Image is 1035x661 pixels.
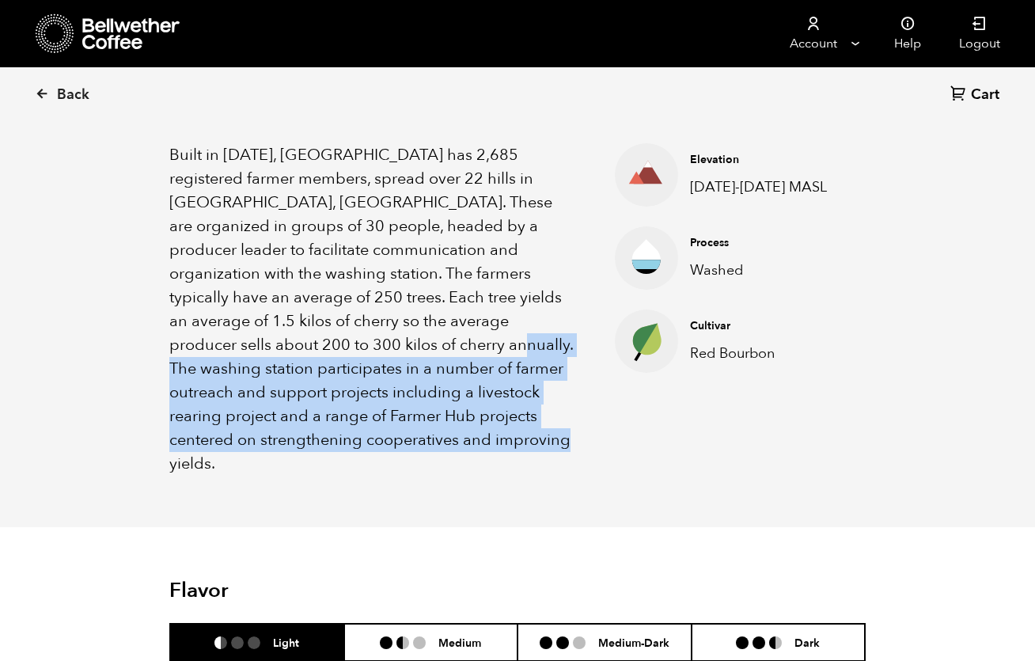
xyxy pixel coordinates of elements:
[690,343,840,364] p: Red Bourbon
[950,85,1003,106] a: Cart
[598,636,669,649] h6: Medium-Dark
[690,177,840,198] p: [DATE]-[DATE] MASL
[690,318,840,334] h4: Cultivar
[690,152,840,168] h4: Elevation
[794,636,820,649] h6: Dark
[273,636,299,649] h6: Light
[971,85,999,104] span: Cart
[57,85,89,104] span: Back
[690,235,840,251] h4: Process
[169,143,575,476] p: Built in [DATE], [GEOGRAPHIC_DATA] has 2,685 registered farmer members, spread over 22 hills in [...
[169,579,401,603] h2: Flavor
[690,260,840,281] p: Washed
[438,636,481,649] h6: Medium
